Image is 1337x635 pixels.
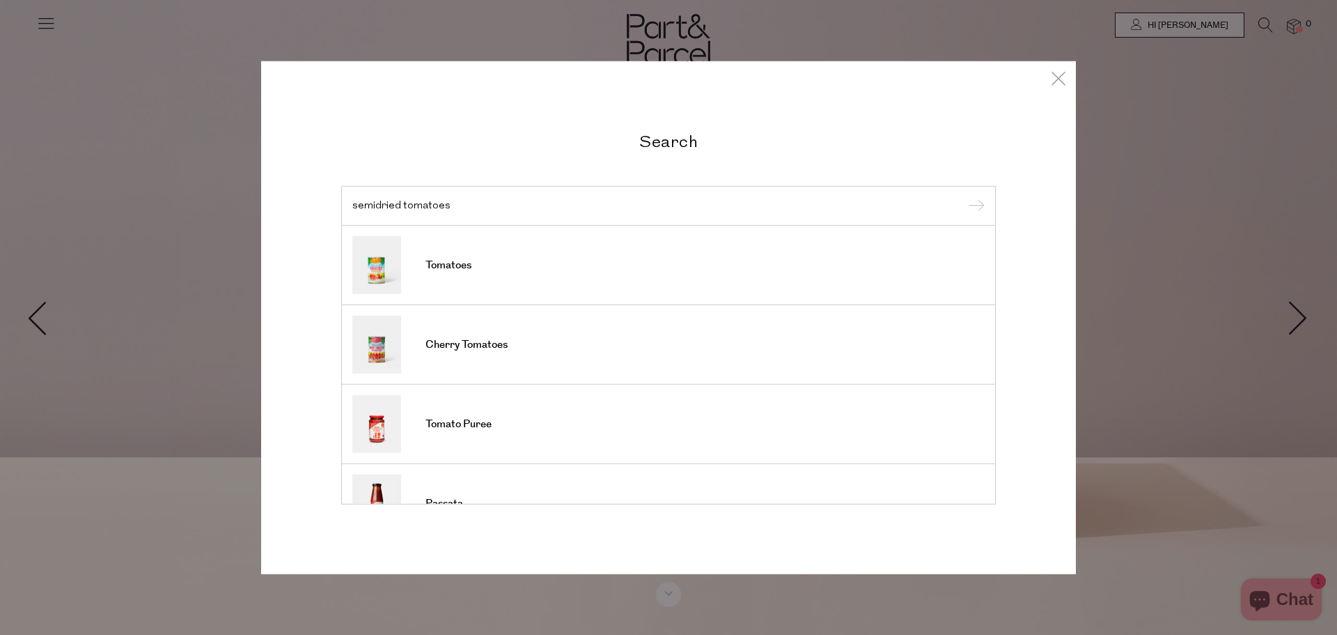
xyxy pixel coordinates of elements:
h2: Search [341,130,996,151]
input: Search [352,200,985,211]
a: Tomato Puree [352,395,985,453]
span: Tomatoes [425,259,471,273]
a: Cherry Tomatoes [352,316,985,374]
a: Tomatoes [352,236,985,294]
span: Passata [425,497,463,511]
img: Cherry Tomatoes [352,316,401,374]
img: Tomatoes [352,236,401,294]
img: Tomato Puree [352,395,401,453]
span: Tomato Puree [425,418,492,431]
span: Cherry Tomatoes [425,338,508,352]
a: Passata [352,475,985,533]
img: Passata [352,475,401,533]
